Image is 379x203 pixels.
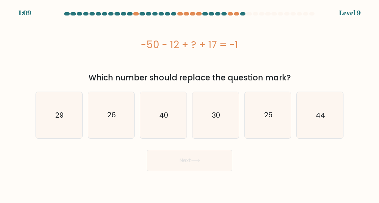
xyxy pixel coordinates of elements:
div: Which number should replace the question mark? [39,72,340,84]
div: 1:09 [18,8,31,18]
text: 40 [160,110,168,120]
button: Next [147,150,232,171]
text: 26 [107,110,116,120]
text: 44 [316,110,325,120]
div: Level 9 [339,8,361,18]
text: 25 [264,110,272,120]
text: 29 [55,110,63,120]
div: -50 - 12 + ? + 17 = -1 [36,37,343,52]
text: 30 [212,110,220,120]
